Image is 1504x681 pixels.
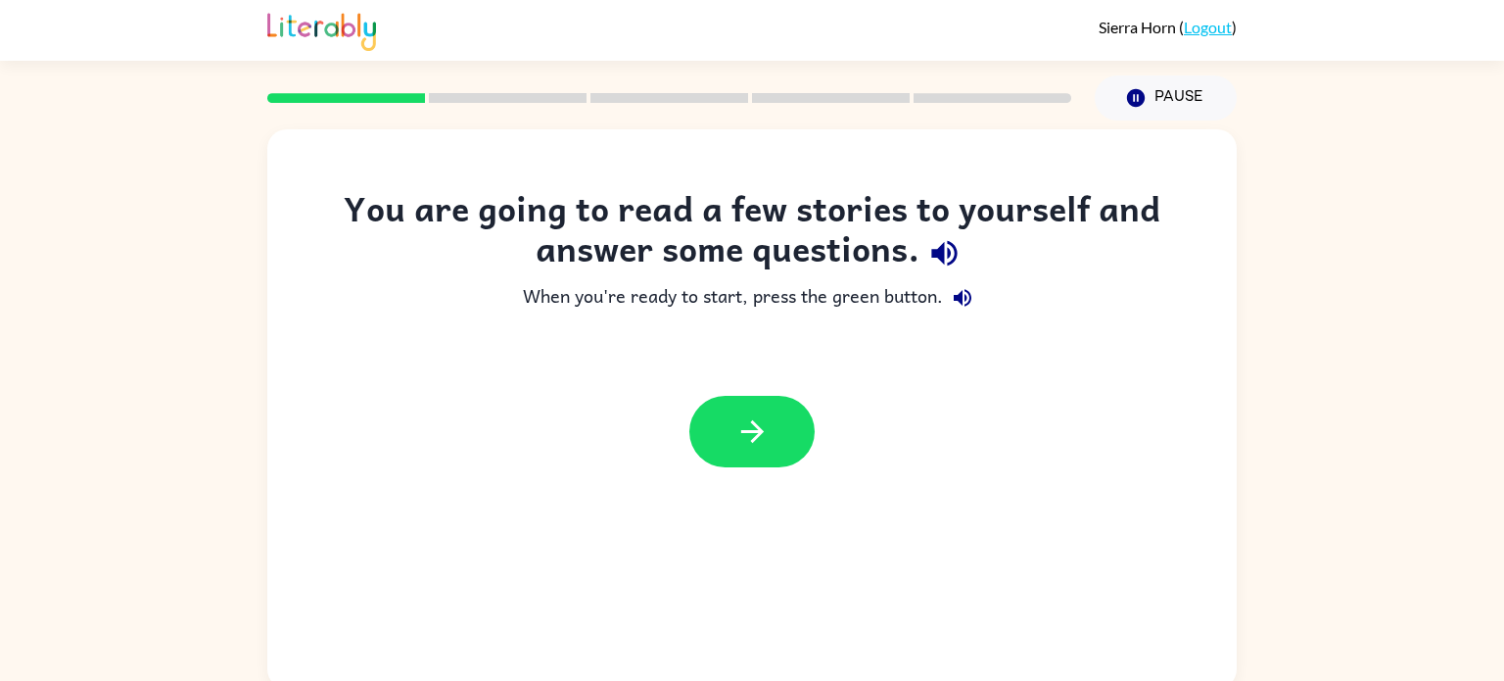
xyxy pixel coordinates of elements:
[1099,18,1179,36] span: Sierra Horn
[1099,18,1237,36] div: ( )
[306,278,1198,317] div: When you're ready to start, press the green button.
[267,8,376,51] img: Literably
[1184,18,1232,36] a: Logout
[1095,75,1237,121] button: Pause
[306,188,1198,278] div: You are going to read a few stories to yourself and answer some questions.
